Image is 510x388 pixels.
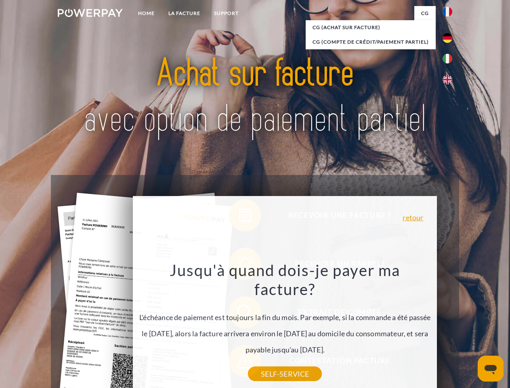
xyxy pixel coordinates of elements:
iframe: Bouton de lancement de la fenêtre de messagerie [478,356,504,382]
img: fr [443,7,452,17]
a: CG [414,6,436,21]
img: logo-powerpay-white.svg [58,9,123,17]
a: retour [403,214,423,221]
img: title-powerpay_fr.svg [77,39,433,155]
a: SELF-SERVICE [248,367,322,381]
a: CG (achat sur facture) [306,20,436,35]
img: de [443,33,452,43]
img: en [443,75,452,84]
a: Home [131,6,162,21]
a: LA FACTURE [162,6,207,21]
a: CG (Compte de crédit/paiement partiel) [306,35,436,49]
img: it [443,54,452,63]
h3: Jusqu'à quand dois-je payer ma facture? [138,260,432,299]
a: Support [207,6,246,21]
div: L'échéance de paiement est toujours la fin du mois. Par exemple, si la commande a été passée le [... [138,260,432,374]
